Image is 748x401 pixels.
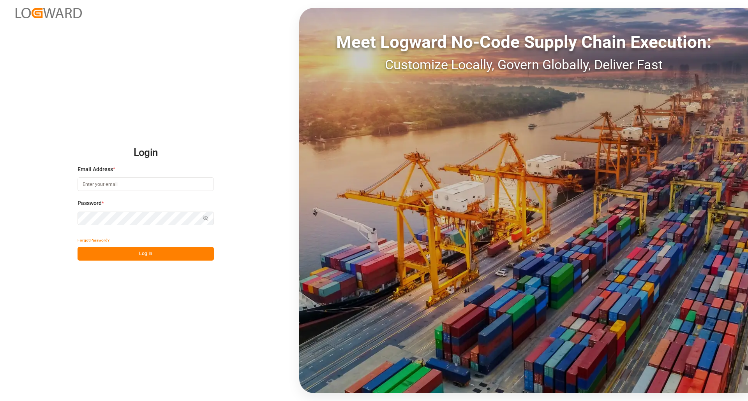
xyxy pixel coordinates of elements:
span: Email Address [78,165,113,173]
button: Forgot Password? [78,233,109,247]
button: Log In [78,247,214,261]
span: Password [78,199,102,207]
div: Customize Locally, Govern Globally, Deliver Fast [299,55,748,75]
div: Meet Logward No-Code Supply Chain Execution: [299,29,748,55]
h2: Login [78,140,214,165]
input: Enter your email [78,177,214,191]
img: Logward_new_orange.png [16,8,82,18]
